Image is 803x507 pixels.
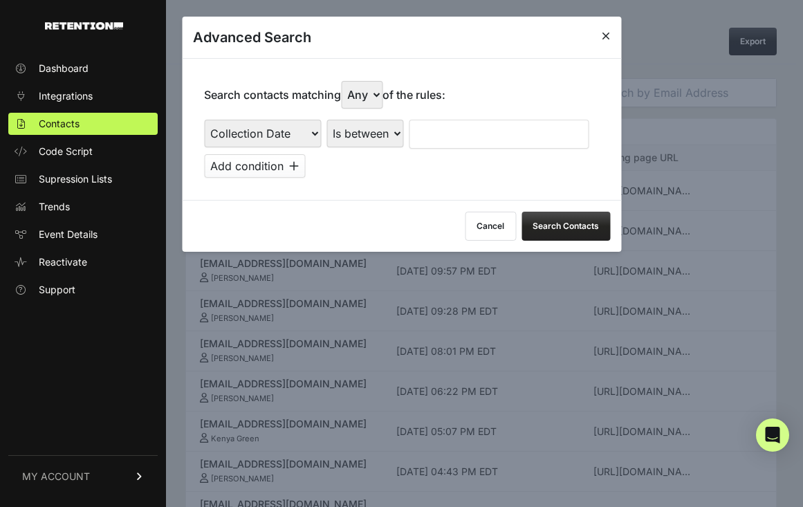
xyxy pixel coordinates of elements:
a: Support [8,279,158,301]
a: Dashboard [8,57,158,80]
a: Trends [8,196,158,218]
div: Open Intercom Messenger [756,418,789,452]
span: Integrations [39,89,93,103]
span: Supression Lists [39,172,112,186]
button: Search Contacts [522,212,610,241]
img: Retention.com [45,22,123,30]
span: Code Script [39,145,93,158]
a: Code Script [8,140,158,163]
a: Integrations [8,85,158,107]
span: Reactivate [39,255,87,269]
a: Supression Lists [8,168,158,190]
button: Cancel [465,212,516,241]
p: Search contacts matching of the rules: [204,81,445,109]
a: MY ACCOUNT [8,455,158,497]
span: MY ACCOUNT [22,470,90,483]
span: Contacts [39,117,80,131]
span: Event Details [39,228,98,241]
span: Support [39,283,75,297]
h3: Advanced Search [193,28,311,47]
a: Contacts [8,113,158,135]
button: Add condition [204,154,305,178]
a: Event Details [8,223,158,246]
a: Reactivate [8,251,158,273]
span: Dashboard [39,62,89,75]
span: Trends [39,200,70,214]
